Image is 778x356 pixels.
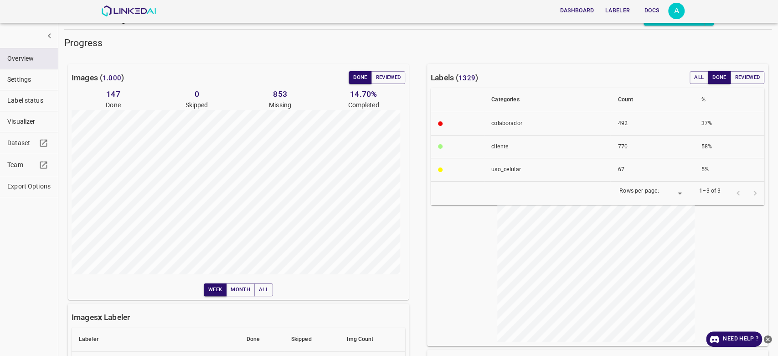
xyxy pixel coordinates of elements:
th: % [694,88,764,112]
p: Missing [238,100,322,110]
th: 770 [610,135,694,158]
h6: 14.70 % [322,88,405,100]
h6: Images Labeler [72,311,130,324]
button: Dashboard [556,3,598,18]
h6: 147 [72,88,155,100]
img: LinkedAI [101,5,156,16]
a: Docs [635,1,668,20]
span: Dataset [7,138,36,148]
span: 1.000 [103,74,121,82]
th: cliente [484,135,610,158]
div: A [668,3,685,19]
span: Label status [7,96,51,105]
h6: 853 [238,88,322,100]
b: x [98,313,102,322]
button: Labeler [602,3,634,18]
button: Reviewed [730,71,764,84]
th: 492 [610,112,694,136]
div: ​ [663,187,685,199]
button: show more [41,27,58,44]
button: All [690,71,708,84]
h6: Labels ( ) [431,71,478,84]
span: Settings [7,75,51,84]
th: 58% [694,135,764,158]
p: Skipped [155,100,238,110]
span: 1329 [459,74,475,82]
button: Week [204,283,227,296]
h5: Progress [64,37,772,49]
span: Visualizer [7,117,51,126]
span: Export Options [7,182,51,191]
p: Done [72,100,155,110]
th: Img Count [340,327,405,352]
th: Labeler [72,327,239,352]
p: Rows per page: [619,187,659,195]
th: 5% [694,158,764,182]
button: Reviewed [371,71,405,84]
a: Labeler [600,1,635,20]
th: uso_celular [484,158,610,182]
button: All [254,283,273,296]
th: colaborador [484,112,610,136]
th: 67 [610,158,694,182]
th: Skipped [284,327,340,352]
a: Need Help ? [706,331,762,347]
p: 1–3 of 3 [699,187,721,195]
p: Completed [322,100,405,110]
th: Categories [484,88,610,112]
th: Count [610,88,694,112]
span: Team [7,160,36,170]
th: Done [239,327,284,352]
h6: 0 [155,88,238,100]
button: close-help [762,331,773,347]
button: Done [708,71,731,84]
button: Docs [637,3,666,18]
button: Done [349,71,371,84]
h6: Images ( ) [72,71,124,84]
span: Overview [7,54,51,63]
button: Month [226,283,255,296]
a: Dashboard [554,1,599,20]
th: 37% [694,112,764,136]
button: Open settings [668,3,685,19]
